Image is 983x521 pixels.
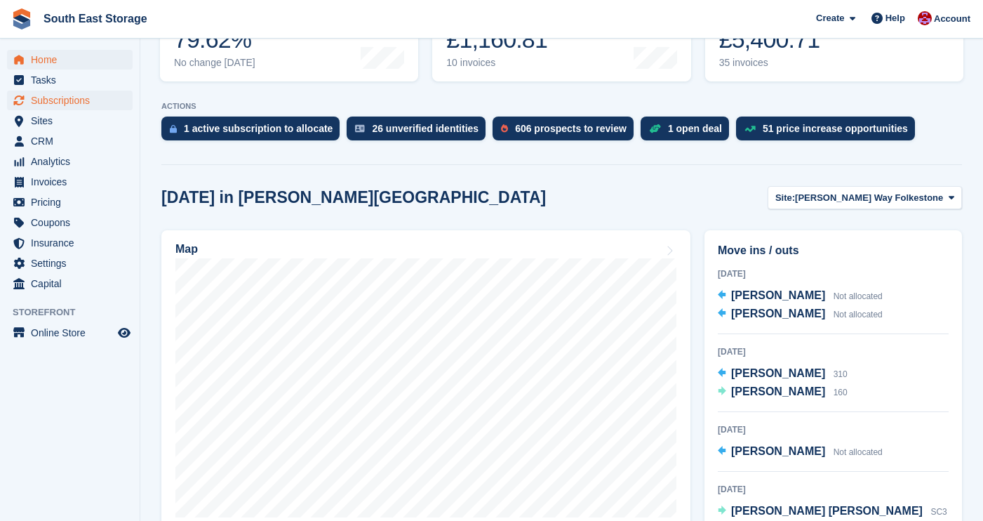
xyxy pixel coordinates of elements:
span: Online Store [31,323,115,343]
div: £5,400.71 [719,25,820,54]
a: 606 prospects to review [493,117,641,147]
p: ACTIONS [161,102,962,111]
span: SC3 [930,507,947,517]
a: [PERSON_NAME] Not allocated [718,443,883,461]
span: Coupons [31,213,115,232]
span: Site: [775,191,795,205]
span: Tasks [31,70,115,90]
span: Analytics [31,152,115,171]
a: [PERSON_NAME] 160 [718,383,848,402]
a: menu [7,233,133,253]
a: menu [7,274,133,294]
span: Not allocated [834,291,883,301]
a: menu [7,91,133,110]
span: Create [816,11,844,25]
span: Settings [31,253,115,273]
span: 310 [834,369,848,379]
a: 1 open deal [641,117,736,147]
span: Not allocated [834,310,883,319]
a: [PERSON_NAME] Not allocated [718,287,883,305]
img: verify_identity-adf6edd0f0f0b5bbfe63781bf79b02c33cf7c696d77639b501bdc392416b5a36.svg [355,124,365,133]
a: menu [7,70,133,90]
span: Not allocated [834,447,883,457]
div: No change [DATE] [174,57,255,69]
span: Invoices [31,172,115,192]
img: stora-icon-8386f47178a22dfd0bd8f6a31ec36ba5ce8667c1dd55bd0f319d3a0aa187defe.svg [11,8,32,29]
a: menu [7,323,133,343]
div: [DATE] [718,268,949,280]
div: [DATE] [718,483,949,496]
a: [PERSON_NAME] Not allocated [718,305,883,324]
a: menu [7,152,133,171]
h2: Map [175,243,198,256]
h2: [DATE] in [PERSON_NAME][GEOGRAPHIC_DATA] [161,188,546,207]
div: 1 open deal [668,123,722,134]
span: [PERSON_NAME] [731,385,825,397]
a: [PERSON_NAME] 310 [718,365,848,383]
span: Pricing [31,192,115,212]
a: 51 price increase opportunities [736,117,922,147]
a: menu [7,172,133,192]
span: Capital [31,274,115,294]
div: [DATE] [718,423,949,436]
div: 79.62% [174,25,255,54]
a: menu [7,213,133,232]
span: Account [934,12,970,26]
span: [PERSON_NAME] [731,289,825,301]
a: [PERSON_NAME] [PERSON_NAME] SC3 [718,503,947,521]
div: 10 invoices [446,57,551,69]
span: [PERSON_NAME] [731,367,825,379]
span: Insurance [31,233,115,253]
span: 160 [834,388,848,397]
h2: Move ins / outs [718,242,949,259]
span: Sites [31,111,115,131]
img: Roger Norris [918,11,932,25]
div: 606 prospects to review [515,123,627,134]
div: [DATE] [718,345,949,358]
div: 35 invoices [719,57,820,69]
a: 26 unverified identities [347,117,493,147]
a: South East Storage [38,7,153,30]
div: £1,160.81 [446,25,551,54]
div: 26 unverified identities [372,123,479,134]
img: active_subscription_to_allocate_icon-d502201f5373d7db506a760aba3b589e785aa758c864c3986d89f69b8ff3... [170,124,177,133]
span: [PERSON_NAME] Way Folkestone [795,191,943,205]
div: 51 price increase opportunities [763,123,908,134]
a: menu [7,253,133,273]
span: [PERSON_NAME] [PERSON_NAME] [731,505,923,517]
a: menu [7,50,133,70]
span: [PERSON_NAME] [731,308,825,319]
span: Subscriptions [31,91,115,110]
img: prospect-51fa495bee0391a8d652442698ab0144808aea92771e9ea1ae160a38d050c398.svg [501,124,508,133]
span: [PERSON_NAME] [731,445,825,457]
a: menu [7,192,133,212]
a: 1 active subscription to allocate [161,117,347,147]
a: menu [7,131,133,151]
a: menu [7,111,133,131]
a: Preview store [116,324,133,341]
span: Storefront [13,305,140,319]
img: deal-1b604bf984904fb50ccaf53a9ad4b4a5d6e5aea283cecdc64d6e3604feb123c2.svg [649,124,661,133]
span: CRM [31,131,115,151]
span: Help [885,11,905,25]
span: Home [31,50,115,70]
div: 1 active subscription to allocate [184,123,333,134]
button: Site: [PERSON_NAME] Way Folkestone [768,186,962,209]
img: price_increase_opportunities-93ffe204e8149a01c8c9dc8f82e8f89637d9d84a8eef4429ea346261dce0b2c0.svg [744,126,756,132]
